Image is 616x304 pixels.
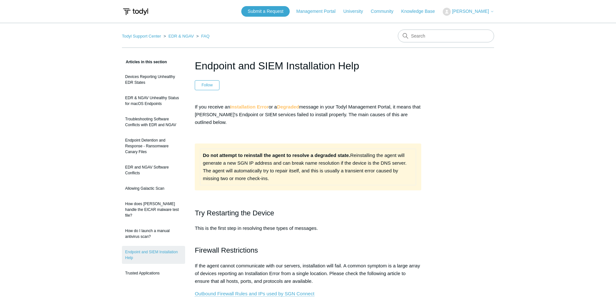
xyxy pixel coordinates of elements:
[122,161,185,179] a: EDR and NGAV Software Conflicts
[398,30,494,42] input: Search
[195,245,421,256] h2: Firewall Restrictions
[122,182,185,195] a: Allowing Galactic Scan
[168,34,194,39] a: EDR & NGAV
[296,8,342,15] a: Management Portal
[162,34,195,39] li: EDR & NGAV
[200,149,416,185] td: Reinstalling the agent will generate a new SGN IP address and can break name resolution if the de...
[201,34,210,39] a: FAQ
[195,291,314,297] a: Outbound Firewall Rules and IPs used by SGN Connect
[122,34,162,39] li: Todyl Support Center
[203,152,350,158] strong: Do not attempt to reinstall the agent to resolve a degraded state.
[122,267,185,279] a: Trusted Applications
[371,8,400,15] a: Community
[195,103,421,126] p: If you receive an or a message in your Todyl Management Portal, it means that [PERSON_NAME]'s End...
[122,60,167,64] span: Articles in this section
[195,34,210,39] li: FAQ
[401,8,441,15] a: Knowledge Base
[195,262,421,285] p: If the agent cannot communicate with our servers, installation will fail. A common symptom is a l...
[122,113,185,131] a: Troubleshooting Software Conflicts with EDR and NGAV
[122,225,185,243] a: How do I launch a manual antivirus scan?
[195,80,219,90] button: Follow Article
[443,8,494,16] button: [PERSON_NAME]
[277,104,299,109] strong: Degraded
[195,58,421,74] h1: Endpoint and SIEM Installation Help
[122,71,185,89] a: Devices Reporting Unhealthy EDR States
[122,34,161,39] a: Todyl Support Center
[195,224,421,240] p: This is the first step in resolving these types of messages.
[122,92,185,110] a: EDR & NGAV Unhealthy Status for macOS Endpoints
[122,246,185,264] a: Endpoint and SIEM Installation Help
[122,134,185,158] a: Endpoint Detention and Response - Ransomware Canary Files
[230,104,269,109] strong: Installation Error
[452,9,489,14] span: [PERSON_NAME]
[241,6,290,17] a: Submit a Request
[122,6,149,18] img: Todyl Support Center Help Center home page
[195,207,421,219] h2: Try Restarting the Device
[343,8,369,15] a: University
[122,198,185,221] a: How does [PERSON_NAME] handle the EICAR malware test file?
